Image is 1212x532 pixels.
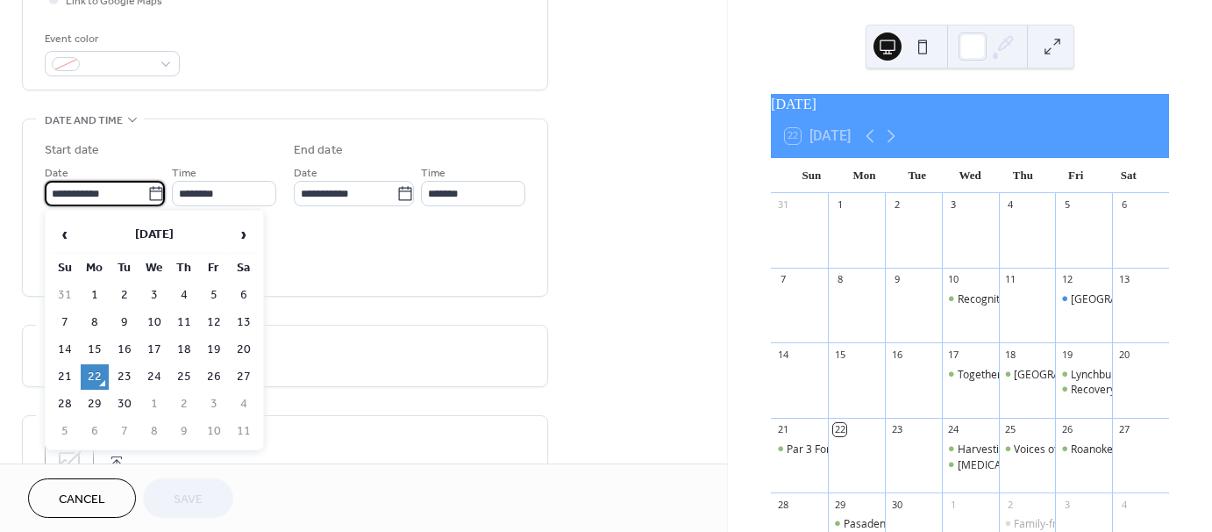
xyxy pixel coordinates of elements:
div: 1 [833,198,846,212]
td: 22 [81,364,109,390]
td: 7 [111,419,139,444]
div: 25 [1004,423,1017,436]
div: End date [294,141,343,160]
div: 7 [776,273,789,286]
span: Date [45,164,68,183]
th: Fr [200,255,228,281]
div: 28 [776,498,789,511]
div: 21 [776,423,789,436]
div: 23 [890,423,903,436]
td: 13 [230,310,258,335]
span: › [231,217,257,252]
div: 26 [1060,423,1073,436]
td: 15 [81,337,109,363]
div: Lynchburg Virginia PLA Networking Luncheon [1055,367,1112,382]
div: Event color [45,30,176,48]
div: 18 [1004,348,1017,361]
td: 4 [170,283,198,308]
div: 15 [833,348,846,361]
div: Fri [1049,158,1101,193]
td: 26 [200,364,228,390]
td: 8 [140,419,168,444]
td: 19 [200,337,228,363]
td: 6 [81,419,109,444]
th: Tu [111,255,139,281]
div: Start date [45,141,99,160]
td: 10 [140,310,168,335]
td: 2 [170,392,198,417]
td: 18 [170,337,198,363]
div: Together: Family Recovery Documentary screening [942,367,999,382]
div: 27 [1117,423,1130,436]
div: 22 [833,423,846,436]
div: 20 [1117,348,1130,361]
th: Th [170,255,198,281]
div: 6 [1117,198,1130,212]
div: 4 [1004,198,1017,212]
th: Sa [230,255,258,281]
div: 10 [947,273,960,286]
td: 29 [81,392,109,417]
a: Cancel [28,478,136,518]
td: 16 [111,337,139,363]
div: 11 [1004,273,1017,286]
td: 7 [51,310,79,335]
div: Family-friendly networking event on the farm! [999,516,1056,531]
div: 1 [947,498,960,511]
span: Time [421,164,446,183]
div: 12 [1060,273,1073,286]
div: Voices of Recovery networking event [1014,442,1192,457]
div: Recovery Appreciation Day [1055,382,1112,397]
div: Richmond, Virginia PLA Networking Luncheon [1055,291,1112,306]
td: 27 [230,364,258,390]
div: Voices of Recovery networking event [999,442,1056,457]
td: 28 [51,392,79,417]
td: 4 [230,392,258,417]
th: [DATE] [81,216,228,254]
div: 8 [833,273,846,286]
td: 9 [111,310,139,335]
div: Roanoke, VA PLA Networking Luncheon [1055,442,1112,457]
div: Recognition of World Suicide Prevention Day, Complimentary Breakfast to Honor Work in Behavioral ... [942,291,999,306]
td: 20 [230,337,258,363]
td: 11 [230,419,258,444]
div: Harm Reduction 101: Myths, Truths, and Impact [942,457,999,472]
div: Together: Family Recovery Documentary screening [958,367,1206,382]
div: ; [45,438,94,487]
div: 3 [947,198,960,212]
div: Thu [996,158,1049,193]
th: Mo [81,255,109,281]
span: Date [294,164,317,183]
td: 11 [170,310,198,335]
div: Pasadena Villa Outpatient Stafford Open House [828,516,885,531]
div: [DATE] [771,94,1169,115]
td: 6 [230,283,258,308]
div: 2 [1004,498,1017,511]
td: 14 [51,337,79,363]
div: 14 [776,348,789,361]
td: 17 [140,337,168,363]
td: 31 [51,283,79,308]
th: We [140,255,168,281]
span: Time [172,164,196,183]
span: ‹ [52,217,78,252]
div: Tue [891,158,944,193]
div: Harvesting Connections [942,442,999,457]
div: Sun [785,158,838,193]
div: 3 [1060,498,1073,511]
div: Harvesting Connections [958,442,1074,457]
td: 24 [140,364,168,390]
div: 31 [776,198,789,212]
td: 5 [200,283,228,308]
div: Pasadena [GEOGRAPHIC_DATA] [PERSON_NAME][GEOGRAPHIC_DATA] [844,516,1188,531]
td: 9 [170,419,198,444]
div: 16 [890,348,903,361]
div: 29 [833,498,846,511]
div: Par 3 Fore Recovery golf event at [GEOGRAPHIC_DATA] [787,442,1054,457]
div: Recovery Appreciation Day [1071,382,1202,397]
td: 3 [200,392,228,417]
div: 19 [1060,348,1073,361]
td: 8 [81,310,109,335]
td: 30 [111,392,139,417]
div: 5 [1060,198,1073,212]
